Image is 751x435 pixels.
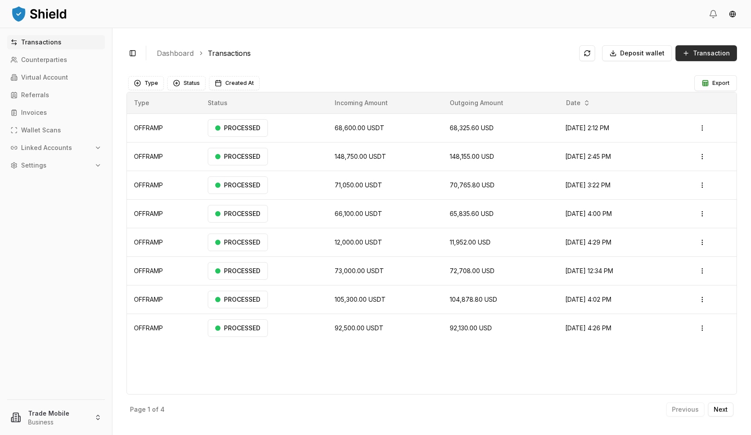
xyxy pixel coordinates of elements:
[128,76,164,90] button: Type
[675,45,737,61] button: Transaction
[565,210,612,217] span: [DATE] 4:00 PM
[7,123,105,137] a: Wallet Scans
[7,158,105,172] button: Settings
[335,210,382,217] span: 66,100.00 USDT
[21,57,67,63] p: Counterparties
[28,418,87,427] p: Business
[208,291,268,308] div: PROCESSED
[21,145,72,151] p: Linked Accounts
[127,171,201,199] td: OFFRAMP
[7,35,105,49] a: Transactions
[208,205,268,223] div: PROCESSED
[127,285,201,314] td: OFFRAMP
[565,153,611,160] span: [DATE] 2:45 PM
[565,181,610,189] span: [DATE] 3:22 PM
[11,5,68,22] img: ShieldPay Logo
[693,49,730,58] span: Transaction
[208,119,268,137] div: PROCESSED
[565,267,613,274] span: [DATE] 12:34 PM
[335,181,382,189] span: 71,050.00 USDT
[28,409,87,418] p: Trade Mobile
[335,238,382,246] span: 12,000.00 USDT
[565,124,609,132] span: [DATE] 2:12 PM
[694,75,737,91] button: Export
[148,406,150,413] p: 1
[21,110,47,116] p: Invoices
[335,124,384,132] span: 68,600.00 USDT
[450,181,495,189] span: 70,765.80 USD
[450,210,494,217] span: 65,835.60 USD
[21,74,68,80] p: Virtual Account
[565,296,611,303] span: [DATE] 4:02 PM
[21,39,61,45] p: Transactions
[565,324,611,332] span: [DATE] 4:26 PM
[208,176,268,194] div: PROCESSED
[7,141,105,155] button: Linked Accounts
[335,267,384,274] span: 73,000.00 USDT
[450,296,497,303] span: 104,878.80 USD
[157,48,572,58] nav: breadcrumb
[7,106,105,120] a: Invoices
[127,256,201,285] td: OFFRAMP
[167,76,206,90] button: Status
[152,406,159,413] p: of
[708,402,733,417] button: Next
[127,142,201,171] td: OFFRAMP
[443,92,559,113] th: Outgoing Amount
[21,92,49,98] p: Referrals
[7,88,105,102] a: Referrals
[563,96,594,110] button: Date
[21,162,47,168] p: Settings
[208,262,268,280] div: PROCESSED
[335,153,386,160] span: 148,750.00 USDT
[450,124,494,132] span: 68,325.60 USD
[208,48,251,58] a: Transactions
[7,53,105,67] a: Counterparties
[127,92,201,113] th: Type
[335,324,383,332] span: 92,500.00 USDT
[127,314,201,342] td: OFFRAMP
[602,45,672,61] button: Deposit wallet
[328,92,443,113] th: Incoming Amount
[157,48,194,58] a: Dashboard
[7,70,105,84] a: Virtual Account
[208,148,268,165] div: PROCESSED
[565,238,611,246] span: [DATE] 4:29 PM
[225,80,254,87] span: Created At
[714,406,728,413] p: Next
[335,296,386,303] span: 105,300.00 USDT
[208,234,268,251] div: PROCESSED
[127,113,201,142] td: OFFRAMP
[620,49,664,58] span: Deposit wallet
[130,406,146,413] p: Page
[201,92,328,113] th: Status
[208,319,268,337] div: PROCESSED
[209,76,260,90] button: Created At
[450,267,495,274] span: 72,708.00 USD
[450,324,492,332] span: 92,130.00 USD
[450,153,494,160] span: 148,155.00 USD
[21,127,61,133] p: Wallet Scans
[4,403,108,431] button: Trade MobileBusiness
[160,406,165,413] p: 4
[450,238,491,246] span: 11,952.00 USD
[127,199,201,228] td: OFFRAMP
[127,228,201,256] td: OFFRAMP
